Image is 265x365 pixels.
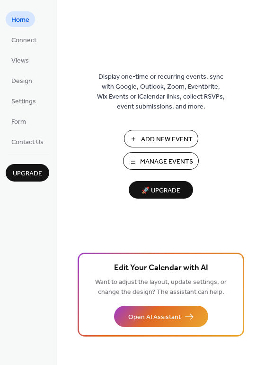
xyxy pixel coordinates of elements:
[97,72,225,112] span: Display one-time or recurring events, sync with Google, Outlook, Zoom, Eventbrite, Wix Events or ...
[6,134,49,149] a: Contact Us
[129,181,193,199] button: 🚀 Upgrade
[114,306,208,327] button: Open AI Assistant
[134,184,187,197] span: 🚀 Upgrade
[124,130,198,147] button: Add New Event
[141,135,193,145] span: Add New Event
[123,152,199,170] button: Manage Events
[95,276,227,299] span: Want to adjust the layout, update settings, or change the design? The assistant can help.
[6,73,38,88] a: Design
[6,32,42,47] a: Connect
[114,262,208,275] span: Edit Your Calendar with AI
[13,169,42,179] span: Upgrade
[128,312,181,322] span: Open AI Assistant
[6,11,35,27] a: Home
[11,76,32,86] span: Design
[11,137,44,147] span: Contact Us
[11,36,36,46] span: Connect
[6,52,35,68] a: Views
[6,164,49,182] button: Upgrade
[11,117,26,127] span: Form
[11,15,29,25] span: Home
[6,113,32,129] a: Form
[11,97,36,107] span: Settings
[6,93,42,109] a: Settings
[11,56,29,66] span: Views
[140,157,193,167] span: Manage Events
